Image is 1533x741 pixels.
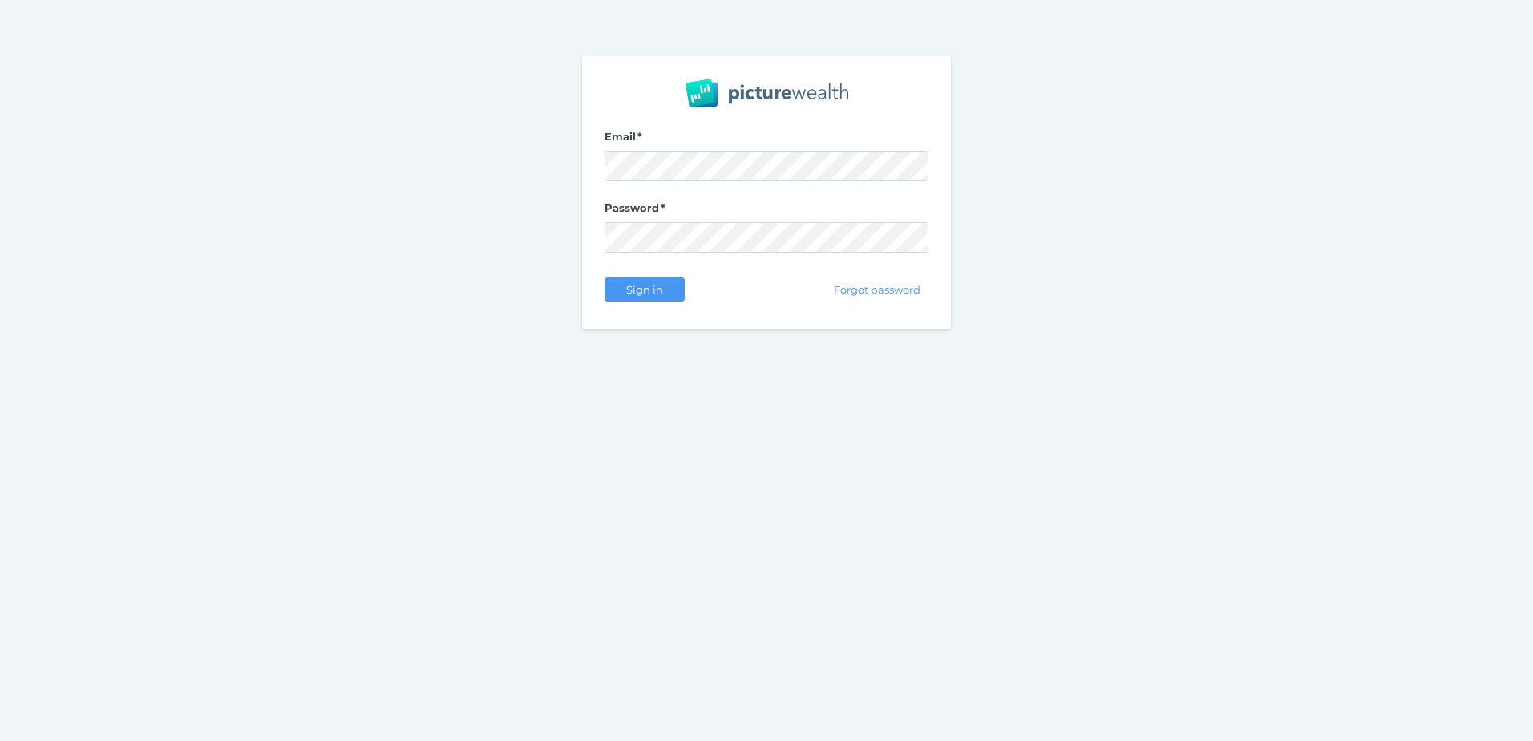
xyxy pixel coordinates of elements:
[605,277,685,302] button: Sign in
[605,130,928,151] label: Email
[605,201,928,222] label: Password
[827,283,928,296] span: Forgot password
[827,277,928,302] button: Forgot password
[619,283,669,296] span: Sign in
[686,79,848,107] img: PW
